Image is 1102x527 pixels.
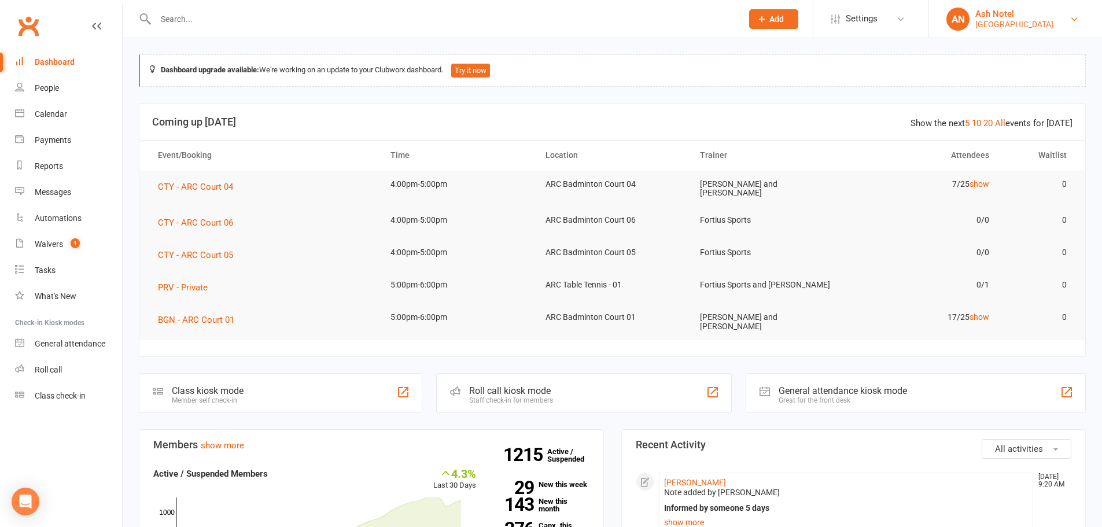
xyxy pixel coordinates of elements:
strong: 143 [493,496,534,513]
div: Automations [35,213,82,223]
td: 5:00pm-6:00pm [380,271,535,298]
div: Informed by someone 5 days [664,503,1029,513]
a: 10 [972,118,981,128]
a: Automations [15,205,122,231]
h3: Members [153,439,589,451]
h3: Recent Activity [636,439,1072,451]
div: Calendar [35,109,67,119]
div: Messages [35,187,71,197]
th: Waitlist [1000,141,1077,170]
button: Add [749,9,798,29]
a: [PERSON_NAME] [664,478,726,487]
a: show more [201,440,244,451]
a: 29New this week [493,481,589,488]
a: 5 [965,118,970,128]
a: 1215Active / Suspended [547,439,598,471]
span: Settings [846,6,878,32]
div: Roll call [35,365,62,374]
div: Member self check-in [172,396,244,404]
div: Dashboard [35,57,75,67]
span: CTY - ARC Court 05 [158,250,233,260]
td: 0/0 [845,239,1000,266]
a: General attendance kiosk mode [15,331,122,357]
div: What's New [35,292,76,301]
a: Class kiosk mode [15,383,122,409]
a: Payments [15,127,122,153]
td: 4:00pm-5:00pm [380,171,535,198]
a: Waivers 1 [15,231,122,257]
div: Class kiosk mode [172,385,244,396]
td: [PERSON_NAME] and [PERSON_NAME] [690,304,845,340]
td: 4:00pm-5:00pm [380,207,535,234]
a: Messages [15,179,122,205]
div: Roll call kiosk mode [469,385,553,396]
strong: 29 [493,479,534,496]
td: Fortius Sports and [PERSON_NAME] [690,271,845,298]
div: Payments [35,135,71,145]
td: 0 [1000,271,1077,298]
td: Fortius Sports [690,239,845,266]
th: Attendees [845,141,1000,170]
div: General attendance [35,339,105,348]
h3: Coming up [DATE] [152,116,1072,128]
td: 0 [1000,207,1077,234]
div: Last 30 Days [433,467,476,492]
th: Time [380,141,535,170]
a: 143New this month [493,497,589,513]
div: [GEOGRAPHIC_DATA] [975,19,1053,30]
td: 17/25 [845,304,1000,331]
button: Try it now [451,64,490,78]
strong: 1215 [503,446,547,463]
td: 4:00pm-5:00pm [380,239,535,266]
a: Dashboard [15,49,122,75]
button: PRV - Private [158,281,216,294]
span: CTY - ARC Court 04 [158,182,233,192]
div: General attendance kiosk mode [779,385,907,396]
div: AN [946,8,970,31]
div: Tasks [35,266,56,275]
span: Add [769,14,784,24]
a: All [995,118,1005,128]
button: BGN - ARC Court 01 [158,313,242,327]
td: 0/1 [845,271,1000,298]
div: People [35,83,59,93]
input: Search... [152,11,734,27]
span: 1 [71,238,80,248]
a: What's New [15,283,122,309]
button: CTY - ARC Court 04 [158,180,241,194]
td: ARC Table Tennis - 01 [535,271,690,298]
td: 0/0 [845,207,1000,234]
div: 4.3% [433,467,476,480]
div: We're working on an update to your Clubworx dashboard. [139,54,1086,87]
td: 0 [1000,239,1077,266]
button: CTY - ARC Court 06 [158,216,241,230]
span: PRV - Private [158,282,208,293]
a: 20 [983,118,993,128]
div: Waivers [35,239,63,249]
td: 0 [1000,304,1077,331]
div: Show the next events for [DATE] [911,116,1072,130]
button: CTY - ARC Court 05 [158,248,241,262]
div: Great for the front desk [779,396,907,404]
span: BGN - ARC Court 01 [158,315,234,325]
td: 5:00pm-6:00pm [380,304,535,331]
td: 0 [1000,171,1077,198]
td: [PERSON_NAME] and [PERSON_NAME] [690,171,845,207]
td: ARC Badminton Court 06 [535,207,690,234]
th: Event/Booking [148,141,380,170]
td: Fortius Sports [690,207,845,234]
div: Reports [35,161,63,171]
time: [DATE] 9:20 AM [1033,473,1071,488]
td: ARC Badminton Court 05 [535,239,690,266]
span: All activities [995,444,1043,454]
a: show [970,179,989,189]
a: Calendar [15,101,122,127]
th: Trainer [690,141,845,170]
div: Ash Notel [975,9,1053,19]
div: Open Intercom Messenger [12,488,39,515]
button: All activities [982,439,1071,459]
a: Roll call [15,357,122,383]
a: People [15,75,122,101]
a: Tasks [15,257,122,283]
div: Staff check-in for members [469,396,553,404]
